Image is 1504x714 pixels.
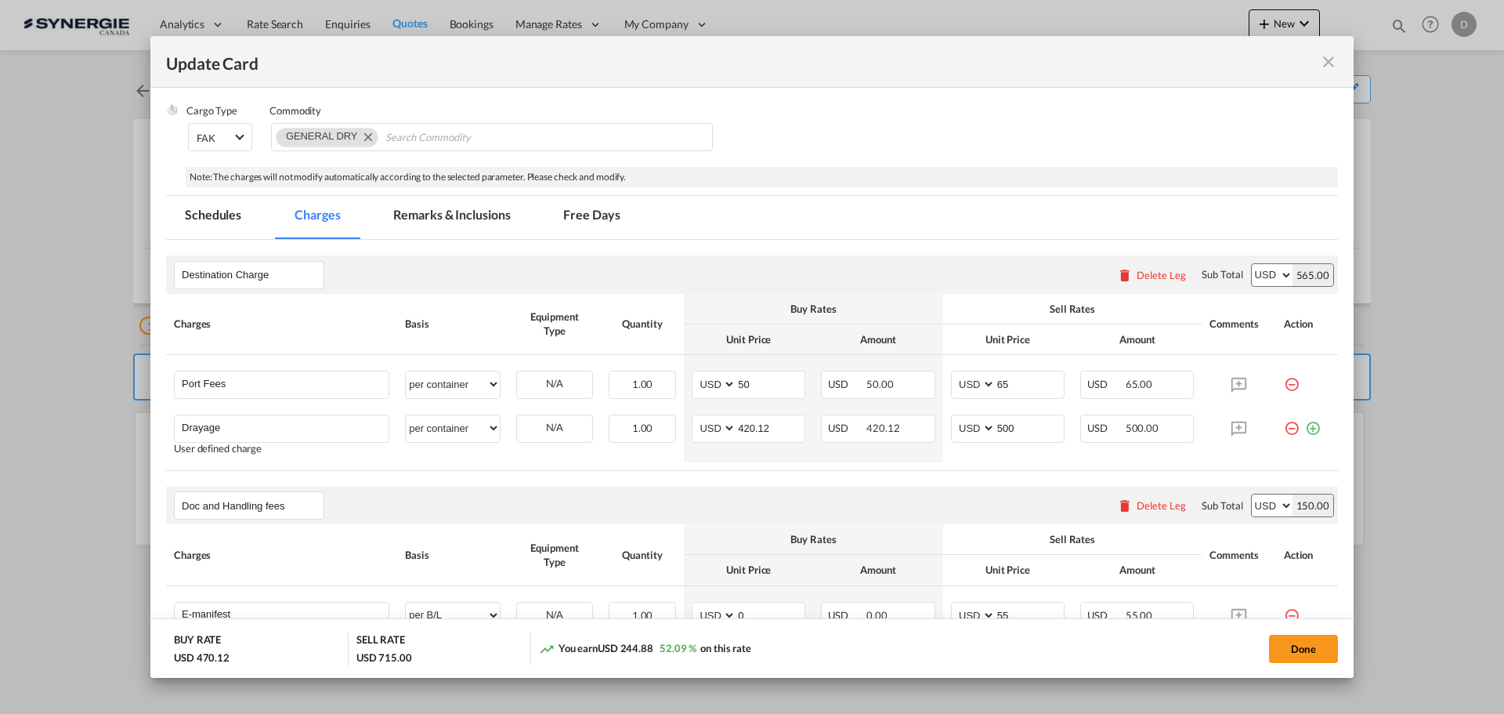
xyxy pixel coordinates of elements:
div: GENERAL DRY. Press delete to remove this chip. [286,129,360,144]
span: 500.00 [1126,422,1159,434]
span: GENERAL DRY [286,130,357,142]
md-pagination-wrapper: Use the left and right arrow keys to navigate between tabs [166,196,655,239]
div: Sell Rates [951,302,1195,316]
div: Equipment Type [516,310,593,338]
input: Charge Name [182,603,389,626]
div: Delete Leg [1137,499,1186,512]
div: Delete Leg [1137,269,1186,281]
md-dialog: Update CardPort of ... [150,36,1354,679]
th: Amount [813,324,942,355]
input: Charge Name [182,415,389,439]
th: Action [1276,524,1338,585]
div: FAK [197,132,215,144]
md-tab-item: Free Days [544,196,638,239]
div: User defined charge [174,443,389,455]
md-icon: icon-close fg-AAA8AD m-0 pointer [1319,53,1338,71]
div: Update Card [166,52,1319,71]
div: Sub Total [1202,267,1242,281]
div: Basis [405,317,501,331]
md-icon: icon-plus-circle-outline green-400-fg [1305,415,1321,430]
div: You earn on this rate [539,641,751,658]
div: Buy Rates [692,532,935,546]
span: USD [1087,378,1123,390]
span: USD 244.88 [598,642,653,654]
th: Action [1276,294,1338,355]
md-input-container: Drayage [175,415,389,439]
md-select: Select Cargo type: FAK [188,123,252,151]
span: 52.09 % [660,642,696,654]
span: 65.00 [1126,378,1153,390]
input: 420.12 [736,415,804,439]
span: USD [1087,609,1123,622]
span: 55.00 [1126,609,1153,622]
label: Commodity [269,104,321,117]
span: 50.00 [866,378,894,390]
th: Unit Price [943,324,1072,355]
md-icon: icon-minus-circle-outline red-400-fg [1284,415,1300,430]
div: Sub Total [1202,498,1242,513]
th: Unit Price [684,555,813,585]
input: 55 [996,603,1064,626]
th: Unit Price [684,324,813,355]
div: Charges [174,548,389,562]
div: Quantity [609,317,676,331]
span: USD [828,422,864,434]
th: Comments [1202,294,1275,355]
span: 420.12 [866,422,899,434]
div: USD 470.12 [174,651,230,665]
md-icon: icon-trending-up [539,641,555,657]
div: Sell Rates [951,532,1195,546]
label: Cargo Type [186,104,237,117]
md-icon: icon-delete [1117,498,1133,513]
span: 0.00 [866,609,888,622]
th: Amount [1072,555,1202,585]
input: Leg Name [182,494,324,517]
md-icon: icon-minus-circle-outline red-400-fg [1284,371,1300,386]
span: USD [828,609,864,622]
div: N/A [517,415,592,440]
div: 150.00 [1292,495,1333,516]
th: Amount [1072,324,1202,355]
button: Done [1269,635,1338,663]
md-icon: icon-minus-circle-outline red-400-fg [1284,602,1300,618]
input: 65 [996,371,1064,395]
th: Comments [1202,524,1275,585]
button: Delete Leg [1117,269,1186,281]
th: Amount [813,555,942,585]
select: per container [406,415,500,440]
md-input-container: E-manifest [175,603,389,626]
button: Remove GENERAL DRY [354,129,378,144]
input: Leg Name [182,263,324,287]
div: N/A [517,603,592,627]
span: 1.00 [632,422,653,434]
input: Charge Name [182,371,389,395]
md-chips-wrap: Chips container. Use arrow keys to select chips. [271,123,713,151]
span: USD [1087,422,1123,434]
img: cargo.png [166,103,179,116]
md-input-container: Port Fees [175,371,389,395]
md-tab-item: Remarks & Inclusions [374,196,529,239]
input: 50 [736,371,804,395]
div: Basis [405,548,501,562]
button: Delete Leg [1117,499,1186,512]
input: 0 [736,603,804,626]
span: 1.00 [632,609,653,622]
span: 1.00 [632,378,653,390]
span: USD [828,378,864,390]
input: 500 [996,415,1064,439]
md-tab-item: Schedules [166,196,260,239]
div: Charges [174,317,389,331]
input: Search Commodity [385,125,529,150]
div: Quantity [609,548,676,562]
md-tab-item: Charges [276,196,359,239]
div: Note: The charges will not modify automatically according to the selected parameter. Please check... [186,167,1338,188]
div: N/A [517,371,592,396]
div: 565.00 [1292,264,1333,286]
div: Equipment Type [516,541,593,569]
div: Buy Rates [692,302,935,316]
div: BUY RATE [174,632,221,651]
select: per container [406,371,500,397]
th: Unit Price [943,555,1072,585]
div: USD 715.00 [356,651,412,665]
select: per B/L [406,603,500,628]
